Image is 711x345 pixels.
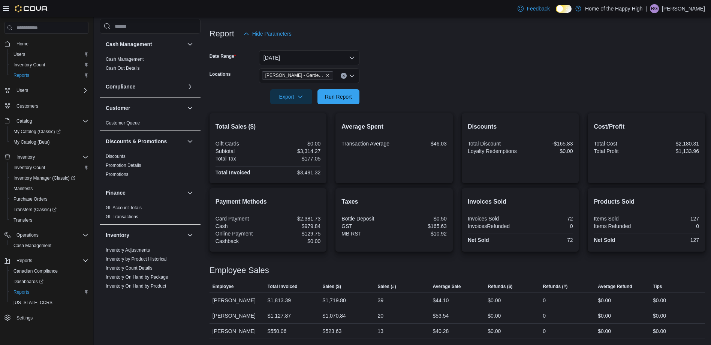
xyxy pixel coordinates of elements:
span: Employee [213,283,234,289]
a: Discounts [106,154,126,159]
span: Inventory On Hand by Product [106,283,166,289]
div: 0 [648,223,699,229]
span: Cash Out Details [106,65,140,71]
div: 127 [648,216,699,222]
a: Inventory On Hand by Package [106,274,168,280]
a: Users [10,50,28,59]
div: MB RST [341,231,392,237]
div: $0.00 [488,327,501,336]
nav: Complex example [4,35,88,342]
button: Customer [186,103,195,112]
a: Inventory Count Details [106,265,153,271]
div: $40.28 [433,327,449,336]
span: Feedback [527,5,549,12]
span: Inventory by Product Historical [106,256,167,262]
span: Refunds ($) [488,283,512,289]
span: Hide Parameters [252,30,292,37]
span: Customers [13,101,88,110]
a: GL Account Totals [106,205,142,210]
a: Cash Management [106,57,144,62]
span: GL Transactions [106,214,138,220]
h2: Products Sold [594,197,699,206]
button: Compliance [186,82,195,91]
h2: Total Sales ($) [216,122,321,131]
span: Reports [10,71,88,80]
span: Home [16,41,28,47]
div: Invoices Sold [468,216,519,222]
span: Home [13,39,88,48]
span: Manifests [10,184,88,193]
div: $0.00 [269,141,320,147]
p: Home of the Happy High [585,4,642,13]
span: Washington CCRS [10,298,88,307]
div: Finance [100,203,201,224]
div: $10.92 [396,231,447,237]
span: Inventory Manager (Classic) [10,174,88,183]
span: Canadian Compliance [13,268,58,274]
span: Dashboards [13,279,43,285]
span: Inventory Count Details [106,265,153,271]
button: Catalog [1,116,91,126]
a: Inventory Count [10,60,48,69]
button: Inventory Count [7,162,91,173]
button: Export [270,89,312,104]
a: Inventory Count [10,163,48,172]
div: -$165.83 [522,141,573,147]
span: Users [16,87,28,93]
a: [US_STATE] CCRS [10,298,55,307]
button: Reports [7,287,91,297]
button: My Catalog (Beta) [7,137,91,147]
h3: Inventory [106,231,129,239]
span: Run Report [325,93,352,100]
button: [US_STATE] CCRS [7,297,91,308]
button: Settings [1,312,91,323]
div: Total Discount [468,141,519,147]
div: $1,070.84 [323,311,346,320]
div: $0.00 [522,148,573,154]
span: Inventory Count [13,62,45,68]
span: Users [13,86,88,95]
h2: Cost/Profit [594,122,699,131]
strong: Total Invoiced [216,169,250,175]
button: Operations [1,230,91,240]
div: $0.00 [653,311,666,320]
span: [US_STATE] CCRS [13,300,52,306]
span: Sales ($) [323,283,341,289]
div: $0.00 [269,238,320,244]
button: Users [1,85,91,96]
span: Catalog [16,118,32,124]
span: Refunds (#) [543,283,567,289]
span: Purchase Orders [13,196,48,202]
div: InvoicesRefunded [468,223,519,229]
span: Inventory Count [13,165,45,171]
span: Operations [13,231,88,240]
label: Date Range [210,53,236,59]
span: Discounts [106,153,126,159]
button: Finance [186,188,195,197]
button: Users [13,86,31,95]
span: Transfers (Classic) [10,205,88,214]
button: Inventory [1,152,91,162]
div: $0.00 [488,311,501,320]
div: Total Tax [216,156,266,162]
span: Transfers [10,216,88,225]
button: Reports [13,256,35,265]
div: 0 [543,296,546,305]
a: My Catalog (Beta) [10,138,53,147]
a: My Catalog (Classic) [10,127,64,136]
a: Cash Out Details [106,66,140,71]
button: Cash Management [186,40,195,49]
button: Discounts & Promotions [106,138,184,145]
a: Promotion Details [106,163,141,168]
span: Users [13,51,25,57]
div: Customer [100,118,201,130]
button: Customers [1,100,91,111]
span: Promotions [106,171,129,177]
a: Purchase Orders [10,195,51,204]
span: Canadian Compliance [10,267,88,276]
span: My Catalog (Classic) [10,127,88,136]
h2: Average Spent [341,122,447,131]
div: $177.05 [269,156,320,162]
a: Inventory Adjustments [106,247,150,253]
div: $550.06 [268,327,287,336]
